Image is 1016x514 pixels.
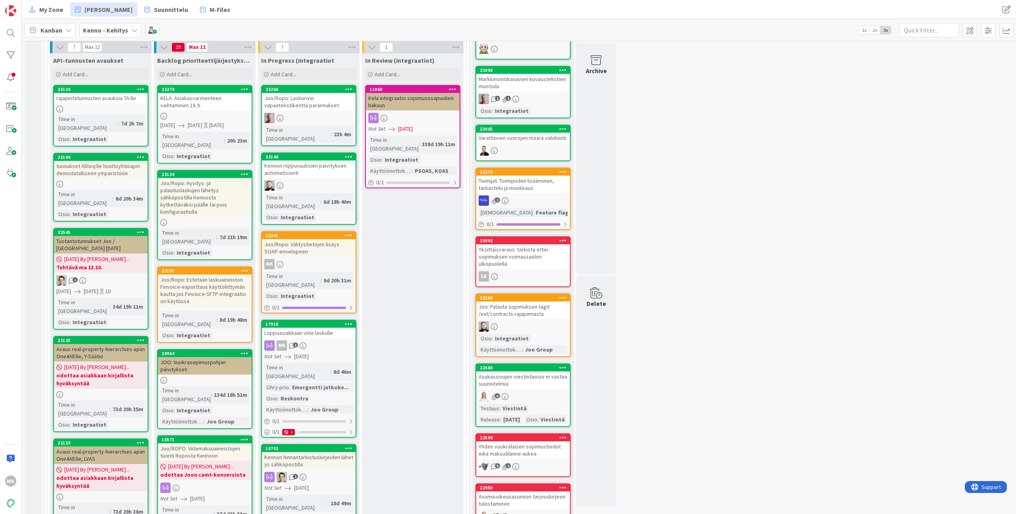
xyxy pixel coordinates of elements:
[160,331,173,340] div: Osio
[71,318,108,327] div: Integraatiot
[476,364,570,389] div: 22688Asukassivujen viestintäosio ei vastaa suunnitelmia
[158,267,252,274] div: 23107
[173,152,175,160] span: :
[266,321,356,327] div: 17918
[309,405,341,414] div: Joo Group
[105,287,111,296] div: 1D
[476,461,570,471] div: LM
[160,121,175,129] span: [DATE]
[158,350,252,375] div: 20954JOO: Vuokrasopimuspohjan päivitykset
[366,178,460,187] div: 0/2
[264,292,277,300] div: Osio
[266,233,356,238] div: 22201
[173,331,175,340] span: :
[158,274,252,306] div: Joo/Ropo: Estetään laskuaineiston Finvoice-exporttaus käyttöliittymän kautta jos Finvoice-SFTP-in...
[157,170,252,260] a: 23124Joo/Ropo: Hyvitys- ja palautuslaskujen lähetys sähköpostilla Kennosta kytkettäväksi päälle t...
[375,71,400,78] span: Add Card...
[262,153,356,160] div: 23140
[158,178,252,217] div: Joo/Ropo: Hyvitys- ja palautuslaskujen lähetys sähköpostilla Kennosta kytkettäväksi päälle tai po...
[119,119,145,128] div: 7d 2h 7m
[111,405,145,414] div: 73d 20h 35m
[264,259,275,269] div: MK
[54,229,148,236] div: 22545
[56,275,67,286] img: TT
[158,436,252,461] div: 18571Joo/ROPO: Viitemaksuaineistojen tuonti Roposta Kennoon
[173,406,175,415] span: :
[495,197,500,203] span: 1
[522,345,523,354] span: :
[73,277,78,282] span: 1
[56,135,69,143] div: Osio
[476,364,570,371] div: 22688
[476,126,570,143] div: 23005Varattavien vuorojen määrä validointi
[54,344,148,361] div: Avaus real-property-hierarchies-apiin One4All:lle, Y-Säätiö
[54,229,148,253] div: 22545Tuotantotunnukset Joo / [GEOGRAPHIC_DATA] [DATE]
[539,415,567,424] div: Viestintä
[331,130,332,139] span: :
[293,342,298,348] span: 1
[476,391,570,402] div: SL
[83,26,128,34] b: Kenno - Kehitys
[493,334,531,343] div: Integraatiot
[264,113,275,123] img: HJ
[479,44,489,54] img: AN
[262,93,356,110] div: Joo/Ropo: Laskurivin vapaatekstikenttä parannukset
[56,115,118,132] div: Time in [GEOGRAPHIC_DATA]
[264,193,320,211] div: Time in [GEOGRAPHIC_DATA]
[537,415,539,424] span: :
[476,168,570,176] div: 23273
[321,276,353,285] div: 9d 20h 31m
[195,2,235,17] a: M-Files
[262,86,356,93] div: 23266
[40,25,62,35] span: Kanban
[366,86,460,93] div: 11860
[368,155,381,164] div: Osio
[332,130,353,139] div: 23h 4m
[262,445,356,470] div: 18702Kennon hinnantarkistuskirjeiden lähetys sähköpostilla
[110,405,111,414] span: :
[899,23,959,37] input: Quick Filter...
[211,390,212,399] span: :
[501,415,522,424] div: [DATE]
[261,231,356,313] a: 22201Joo/Ropo: Välitystietojen lisäys SOAP-envelopeenMKTime in [GEOGRAPHIC_DATA]:9d 20h 31mOsio:I...
[160,248,173,257] div: Osio
[264,213,277,222] div: Osio
[64,255,129,263] span: [DATE] By [PERSON_NAME]...
[85,5,133,14] span: [PERSON_NAME]
[413,166,450,175] div: PSOAS, KOAS
[475,363,571,427] a: 22688Asukassivujen viestintäosio ei vastaa suunnitelmiaSLTestaus:ViestintäRelease:[DATE]Osio:Vies...
[262,232,356,257] div: 22201Joo/Ropo: Välitystietojen lisäys SOAP-envelopeen
[533,208,534,217] span: :
[479,208,533,217] div: [DEMOGRAPHIC_DATA]
[262,232,356,239] div: 22201
[368,166,412,175] div: Käyttöönottokriittisyys
[71,135,108,143] div: Integraatiot
[368,135,419,153] div: Time in [GEOGRAPHIC_DATA]
[53,336,148,432] a: 22125Avaus real-property-hierarchies-apiin One4All:lle, Y-Säätiö[DATE] By [PERSON_NAME]...odottaa...
[500,404,529,413] div: Viestintä
[162,87,252,92] div: 23274
[154,5,188,14] span: Suunnittelu
[56,298,110,315] div: Time in [GEOGRAPHIC_DATA]
[175,152,212,160] div: Integraatiot
[54,161,148,178] div: tunnukset Allteq:lle huoltoyhtiöapin demodatalliseen ympäristöön
[175,331,212,340] div: Integraatiot
[282,429,295,435] div: 1
[480,169,570,175] div: 23273
[158,436,252,443] div: 18571
[294,352,309,361] span: [DATE]
[476,126,570,133] div: 23005
[110,302,111,311] span: :
[173,248,175,257] span: :
[54,337,148,361] div: 22125Avaus real-property-hierarchies-apiin One4All:lle, Y-Säätiö
[506,96,511,101] span: 1
[479,106,492,115] div: Osio
[262,340,356,351] div: MK
[495,393,500,398] span: 6
[160,406,173,415] div: Osio
[290,383,351,392] div: Emergentti jatkoke...
[476,94,570,104] div: HJ
[188,121,202,129] span: [DATE]
[506,463,511,468] span: 2
[476,133,570,143] div: Varattavien vuorojen määrä validointi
